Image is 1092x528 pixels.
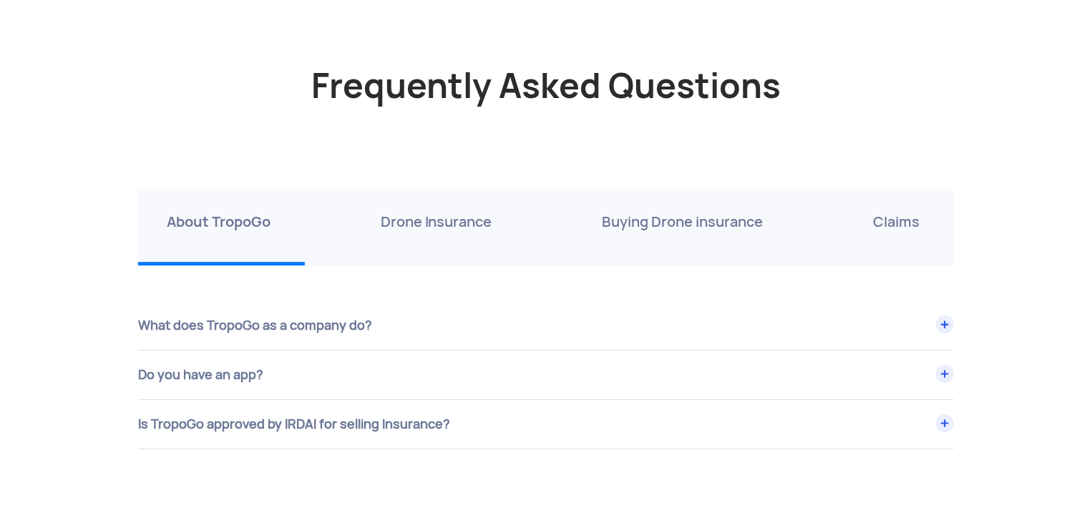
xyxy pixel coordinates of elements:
div: Do you have an app? [138,351,954,399]
h2: Frequently Asked Questions [138,67,954,182]
p: Claims [873,210,920,233]
div: What does TropoGo as a company do? [138,301,954,350]
p: About TropoGo [167,210,270,233]
p: Drone Insurance [381,210,492,233]
p: Buying Drone insurance [602,210,763,233]
div: Is TropoGo approved by IRDAI for selling Insurance? [138,400,954,449]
